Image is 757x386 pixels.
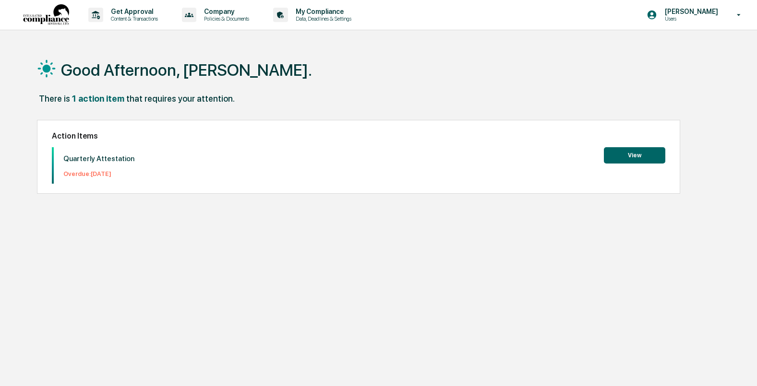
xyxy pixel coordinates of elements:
[657,15,723,22] p: Users
[72,94,124,104] div: 1 action item
[63,154,134,163] p: Quarterly Attestation
[103,8,163,15] p: Get Approval
[52,131,665,140] h2: Action Items
[288,15,356,22] p: Data, Deadlines & Settings
[126,94,235,104] div: that requires your attention.
[39,94,70,104] div: There is
[61,60,312,80] h1: Good Afternoon, [PERSON_NAME].
[196,15,254,22] p: Policies & Documents
[657,8,723,15] p: [PERSON_NAME]
[604,150,665,159] a: View
[604,147,665,164] button: View
[103,15,163,22] p: Content & Transactions
[23,4,69,26] img: logo
[196,8,254,15] p: Company
[288,8,356,15] p: My Compliance
[63,170,134,177] p: Overdue: [DATE]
